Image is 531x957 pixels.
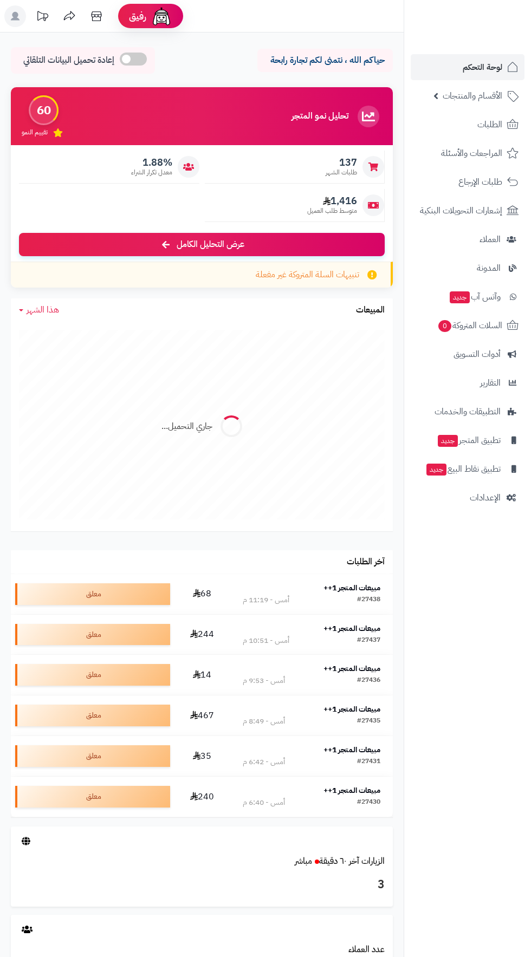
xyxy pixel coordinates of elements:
a: المدونة [411,255,524,281]
span: تقييم النمو [22,128,48,137]
span: المراجعات والأسئلة [441,146,502,161]
span: 137 [326,157,357,168]
p: حياكم الله ، نتمنى لكم تجارة رابحة [265,54,385,67]
a: وآتس آبجديد [411,284,524,310]
div: جاري التحميل... [161,420,212,433]
h3: تحليل نمو المتجر [292,112,348,121]
div: أمس - 11:19 م [243,595,289,606]
div: #27436 [357,675,380,686]
a: هذا الشهر [19,304,59,316]
div: معلق [15,705,170,726]
h3: المبيعات [356,305,385,315]
a: العملاء [411,226,524,252]
span: جديد [450,291,470,303]
div: #27430 [357,797,380,808]
a: السلات المتروكة0 [411,313,524,338]
span: الأقسام والمنتجات [443,88,502,103]
span: التطبيقات والخدمات [435,404,501,419]
span: جديد [438,435,458,447]
span: وآتس آب [449,289,501,304]
a: لوحة التحكم [411,54,524,80]
span: السلات المتروكة [437,318,502,333]
td: 68 [174,574,230,614]
span: عرض التحليل الكامل [177,238,244,251]
span: أدوات التسويق [454,347,501,362]
a: عرض التحليل الكامل [19,233,385,256]
div: معلق [15,745,170,767]
h3: آخر الطلبات [347,557,385,567]
span: طلبات الشهر [326,168,357,177]
a: التطبيقات والخدمات [411,399,524,425]
a: إشعارات التحويلات البنكية [411,198,524,224]
span: لوحة التحكم [463,60,502,75]
span: إعادة تحميل البيانات التلقائي [23,54,114,67]
small: مباشر [295,855,312,868]
a: الزيارات آخر ٦٠ دقيقةمباشر [295,855,385,868]
td: 35 [174,736,230,776]
span: معدل تكرار الشراء [131,168,172,177]
span: تطبيق المتجر [437,433,501,448]
span: هذا الشهر [27,303,59,316]
span: تنبيهات السلة المتروكة غير مفعلة [256,269,359,281]
img: logo-2.png [457,19,521,42]
strong: مبيعات المتجر 1++ [323,623,380,634]
a: طلبات الإرجاع [411,169,524,195]
div: #27438 [357,595,380,606]
span: الطلبات [477,117,502,132]
strong: مبيعات المتجر 1++ [323,582,380,594]
span: التقارير [480,375,501,390]
span: جديد [426,464,446,476]
div: #27431 [357,757,380,767]
a: التقارير [411,370,524,396]
img: ai-face.png [151,5,172,27]
div: معلق [15,664,170,686]
h3: 3 [19,876,385,894]
a: عدد العملاء [348,943,385,956]
span: 0 [438,320,451,332]
td: 467 [174,695,230,735]
a: الإعدادات [411,485,524,511]
a: أدوات التسويق [411,341,524,367]
strong: مبيعات المتجر 1++ [323,785,380,796]
div: معلق [15,583,170,605]
a: المراجعات والأسئلة [411,140,524,166]
span: طلبات الإرجاع [458,174,502,190]
span: 1.88% [131,157,172,168]
div: أمس - 6:42 م [243,757,285,767]
span: رفيق [129,10,146,23]
div: أمس - 6:40 م [243,797,285,808]
strong: مبيعات المتجر 1++ [323,744,380,756]
span: المدونة [477,261,501,276]
a: تطبيق المتجرجديد [411,427,524,453]
a: تحديثات المنصة [29,5,56,30]
span: إشعارات التحويلات البنكية [420,203,502,218]
span: العملاء [480,232,501,247]
div: #27437 [357,635,380,646]
div: أمس - 8:49 م [243,716,285,727]
div: معلق [15,624,170,646]
div: #27435 [357,716,380,727]
strong: مبيعات المتجر 1++ [323,663,380,674]
div: معلق [15,786,170,808]
span: الإعدادات [470,490,501,505]
td: 244 [174,615,230,655]
td: 14 [174,655,230,695]
span: تطبيق نقاط البيع [425,461,501,477]
strong: مبيعات المتجر 1++ [323,704,380,715]
a: تطبيق نقاط البيعجديد [411,456,524,482]
div: أمس - 9:53 م [243,675,285,686]
span: متوسط طلب العميل [307,206,357,216]
td: 240 [174,777,230,817]
div: أمس - 10:51 م [243,635,289,646]
span: 1,416 [307,195,357,207]
a: الطلبات [411,112,524,138]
